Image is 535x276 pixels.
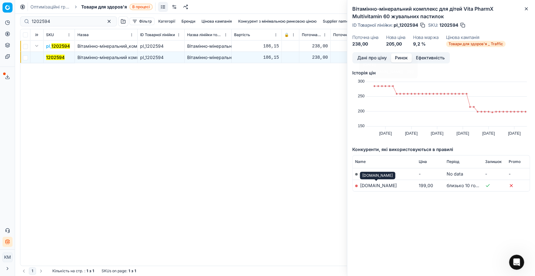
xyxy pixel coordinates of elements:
[352,5,530,20] h2: Вітамінно-мінеральний комплекс для дітей Vita PharmX Multivitamin 60 жувальних пастилок
[446,35,506,40] dt: Цінова кампанія
[360,183,397,188] a: [DOMAIN_NAME]
[284,32,289,37] span: 🔒
[360,171,378,176] span: My price
[358,109,365,113] text: 200
[46,55,65,60] mark: 1202594
[352,23,392,27] span: ID Товарної лінійки :
[187,32,223,37] span: Назва лінійки товарів
[30,4,153,10] nav: breadcrumb
[37,267,45,275] button: Go to next page
[418,159,427,164] span: Ціна
[3,252,12,262] span: КM
[46,32,54,37] span: SKU
[358,94,365,98] text: 250
[394,22,418,28] span: pl_1202594
[234,54,279,61] div: 186,15
[81,4,127,10] span: Товари для здоров'я
[447,183,495,188] span: близько 10 годин тому
[92,268,94,273] strong: 1
[87,268,88,273] strong: 1
[386,35,406,40] dt: Нова ціна
[418,183,433,188] span: 199,00
[29,267,36,275] button: 1
[413,41,439,47] dd: 9,2 %
[33,31,40,39] button: Expand all
[352,35,379,40] dt: Поточна ціна
[379,131,392,136] text: [DATE]
[20,267,45,275] nav: pagination
[77,32,89,37] span: Назва
[52,268,83,273] span: Кількість на стр.
[89,268,91,273] strong: з
[360,172,395,179] div: [DOMAIN_NAME]
[134,268,136,273] strong: 1
[509,159,521,164] span: Promo
[129,4,153,10] span: В процесі
[416,168,444,180] td: -
[302,54,328,61] div: 238,00
[428,23,438,27] span: SKU :
[81,4,153,10] span: Товари для здоров'яВ процесі
[102,268,127,273] span: SKUs on page :
[320,18,351,25] button: Supplier name
[483,168,506,180] td: -
[33,42,40,50] button: Expand
[51,43,70,49] mark: 1202594
[509,255,524,270] iframe: Intercom live chat
[234,32,250,37] span: Вартість
[187,43,229,49] div: Вітамінно-мінеральний_комплекс_для_дітей_Vita_PharmX_Multivitamin_60_жувальних_пастилок
[352,70,530,76] h5: Історія цін
[302,43,328,49] div: 238,00
[333,54,375,61] div: 238,00
[3,252,13,262] button: КM
[52,268,94,273] div: :
[333,32,369,37] span: Поточна промо ціна
[413,35,439,40] dt: Нова маржа
[412,53,449,62] button: Ефективність
[386,41,406,47] dd: 205,00
[129,18,155,25] button: Фільтр
[355,159,366,164] span: Name
[140,43,182,49] div: pl_1202594
[179,18,198,25] button: Бренди
[447,159,459,164] span: Період
[187,54,229,61] div: Вітамінно-мінеральний_комплекс_для_дітей_Vita_PharmX_Multivitamin_60_жувальних_пастилок
[482,131,495,136] text: [DATE]
[140,32,175,37] span: ID Товарної лінійки
[77,43,282,49] span: Вітамінно-мінеральний_комплекс_для_дітей_Vita_PharmX_Multivitamin_60_жувальних_пастилок
[46,54,65,61] button: 1202594
[444,168,483,180] td: No data
[358,79,365,84] text: 300
[353,53,391,62] button: Дані про ціну
[358,123,365,128] text: 150
[405,131,417,136] text: [DATE]
[20,267,28,275] button: Go to previous page
[30,4,71,10] a: Оптимізаційні групи
[506,168,530,180] td: -
[352,146,530,153] h5: Конкуренти, які використовуються в правилі
[77,55,276,60] span: Вітамінно-мінеральний комплекс для дітей Vita PharmX Multivitamin 60 жувальних пастилок
[129,268,130,273] strong: 1
[333,43,375,49] div: 238,00
[446,41,506,47] span: Товари для здоров'я _ Traffic
[302,32,322,37] span: Поточна ціна
[140,54,182,61] div: pl_1202594
[456,131,469,136] text: [DATE]
[352,41,379,47] dd: 238,00
[156,18,178,25] button: Категорії
[131,268,133,273] strong: з
[236,18,319,25] button: Конкурент з мінімальною ринковою ціною
[199,18,234,25] button: Цінова кампанія
[439,22,458,28] span: 1202594
[508,131,521,136] text: [DATE]
[391,53,412,62] button: Ринок
[485,159,502,164] span: Залишок
[46,43,70,49] span: pl_
[32,18,100,24] input: Пошук по SKU або назві
[431,131,443,136] text: [DATE]
[234,43,279,49] div: 186,15
[46,43,70,49] button: pl_1202594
